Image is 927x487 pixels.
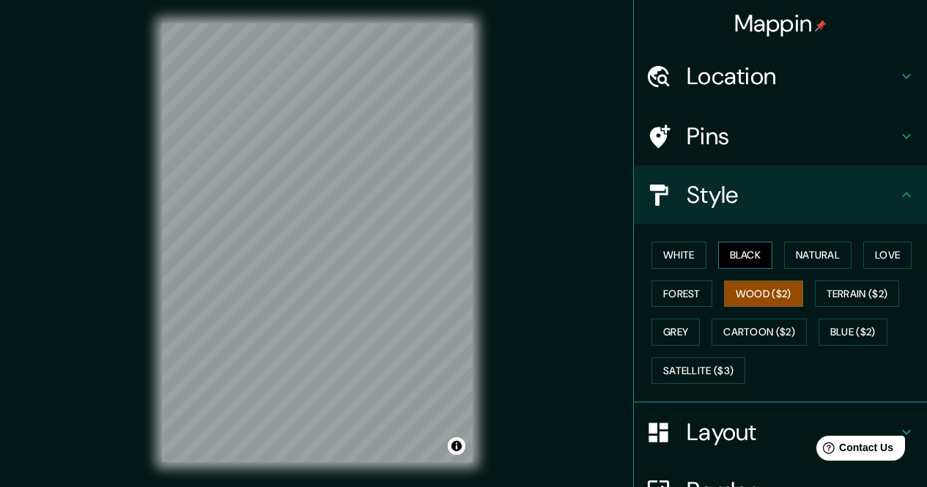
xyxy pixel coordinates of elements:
[863,242,912,269] button: Love
[634,107,927,166] div: Pins
[712,319,807,346] button: Cartoon ($2)
[634,47,927,105] div: Location
[784,242,852,269] button: Natural
[651,280,712,308] button: Forest
[815,20,827,31] img: pin-icon.png
[718,242,773,269] button: Black
[687,417,898,447] h4: Layout
[634,166,927,224] div: Style
[815,280,900,308] button: Terrain ($2)
[687,122,898,151] h4: Pins
[162,23,473,462] canvas: Map
[448,437,465,455] button: Toggle attribution
[819,319,887,346] button: Blue ($2)
[651,319,700,346] button: Grey
[724,280,803,308] button: Wood ($2)
[734,9,827,38] h4: Mappin
[687,62,898,91] h4: Location
[687,180,898,209] h4: Style
[651,357,745,384] button: Satellite ($3)
[797,430,911,471] iframe: Help widget launcher
[651,242,706,269] button: White
[634,403,927,461] div: Layout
